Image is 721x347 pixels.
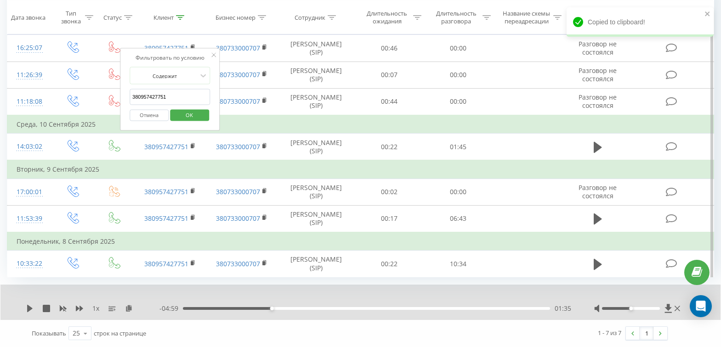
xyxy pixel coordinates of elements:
td: 01:45 [424,134,493,161]
span: Разговор не состоялся [579,39,617,56]
button: Отмена [130,109,169,121]
span: Разговор не состоялся [579,66,617,83]
div: Название схемы переадресации [502,10,551,25]
div: Клиент [153,13,174,21]
div: Дата звонка [11,13,45,21]
div: Open Intercom Messenger [690,295,712,317]
div: 10:33:22 [17,255,42,273]
td: 00:22 [355,134,424,161]
div: Accessibility label [270,307,274,310]
td: 00:17 [355,205,424,232]
td: [PERSON_NAME] (SIP) [278,134,355,161]
div: Бизнес номер [216,13,255,21]
td: Понедельник, 8 Сентября 2025 [7,232,714,251]
input: Введите значение [130,89,210,105]
td: 00:00 [424,62,493,88]
a: 380957427751 [144,259,188,268]
div: Accessibility label [629,307,633,310]
td: 10:34 [424,251,493,277]
td: 00:00 [424,35,493,62]
div: 1 - 7 из 7 [598,328,621,337]
td: Среда, 10 Сентября 2025 [7,115,714,134]
div: Статус [103,13,122,21]
div: Сотрудник [295,13,325,21]
a: 380733000707 [216,259,260,268]
a: 380733000707 [216,214,260,223]
a: 380957427751 [144,44,188,52]
a: 380733000707 [216,142,260,151]
div: Тип звонка [59,10,82,25]
td: [PERSON_NAME] (SIP) [278,205,355,232]
a: 380733000707 [216,44,260,52]
td: 00:22 [355,251,424,277]
span: OK [176,107,202,122]
a: 380733000707 [216,70,260,79]
div: Длительность ожидания [363,10,411,25]
td: [PERSON_NAME] (SIP) [278,35,355,62]
a: 380957427751 [144,187,188,196]
td: 00:00 [424,179,493,205]
td: [PERSON_NAME] (SIP) [278,179,355,205]
span: строк на странице [94,329,146,337]
div: 11:26:39 [17,66,42,84]
div: Фильтровать по условию [130,53,210,62]
span: 1 x [92,304,99,313]
div: 11:18:08 [17,93,42,111]
a: 380957427751 [144,214,188,223]
a: 380733000707 [216,97,260,106]
td: 00:46 [355,35,424,62]
td: 00:00 [424,88,493,115]
button: OK [170,109,209,121]
div: Длительность разговора [432,10,480,25]
td: Вторник, 9 Сентября 2025 [7,160,714,179]
div: 25 [73,329,80,338]
a: 1 [640,327,653,340]
div: 17:00:01 [17,183,42,201]
button: close [704,10,711,19]
td: 00:02 [355,179,424,205]
span: Показывать [32,329,66,337]
div: 14:03:02 [17,138,42,156]
span: - 04:59 [159,304,183,313]
a: 380733000707 [216,187,260,196]
span: Разговор не состоялся [579,93,617,110]
td: [PERSON_NAME] (SIP) [278,251,355,277]
div: Copied to clipboard! [567,7,714,37]
span: Разговор не состоялся [579,183,617,200]
span: 01:35 [555,304,571,313]
td: [PERSON_NAME] (SIP) [278,88,355,115]
div: 11:53:39 [17,210,42,228]
td: [PERSON_NAME] (SIP) [278,62,355,88]
a: 380957427751 [144,142,188,151]
td: 00:44 [355,88,424,115]
td: 00:07 [355,62,424,88]
div: 16:25:07 [17,39,42,57]
td: 06:43 [424,205,493,232]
